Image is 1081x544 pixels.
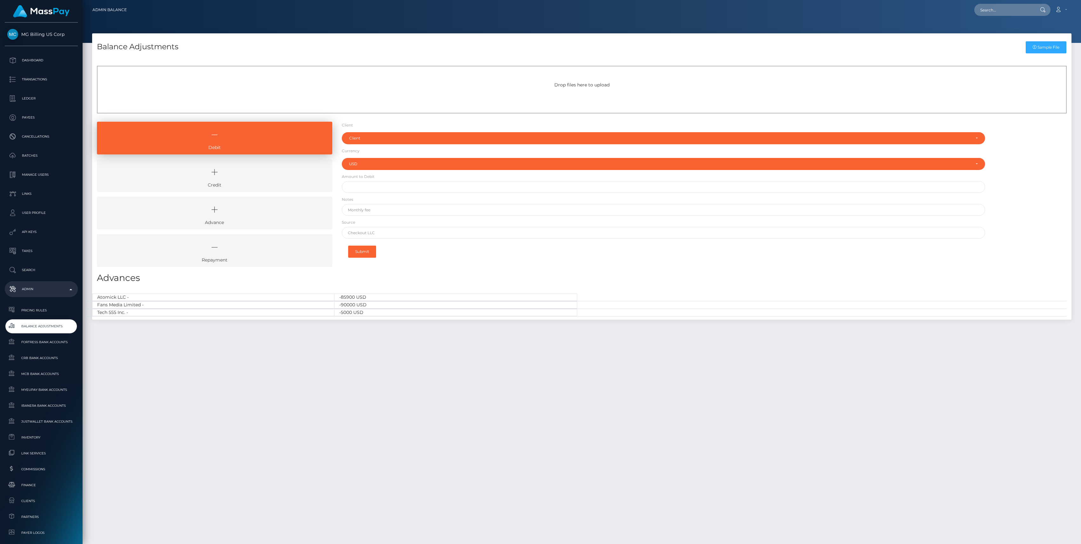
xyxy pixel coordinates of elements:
[5,319,78,333] a: Balance Adjustments
[13,5,70,17] img: MassPay Logo
[5,494,78,508] a: Clients
[92,294,334,301] div: Atomick LLC -
[5,262,78,278] a: Search
[5,510,78,524] a: Partners
[1026,41,1066,53] a: Sample File
[5,224,78,240] a: API Keys
[349,136,970,141] div: Client
[5,31,78,37] span: MG Billing US Corp
[5,129,78,145] a: Cancellations
[7,75,75,84] p: Transactions
[7,434,75,441] span: Inventory
[5,110,78,126] a: Payees
[7,513,75,520] span: Partners
[554,82,610,88] span: Drop files here to upload
[7,132,75,141] p: Cancellations
[974,4,1034,16] input: Search...
[97,272,1067,284] h3: Advances
[5,167,78,183] a: Manage Users
[5,243,78,259] a: Taxes
[342,148,360,154] label: Currency
[5,335,78,349] a: Fortress Bank Accounts
[334,301,577,309] div: -90000 USD
[7,189,75,199] p: Links
[97,197,332,229] a: Advance
[5,186,78,202] a: Links
[7,450,75,457] span: Link Services
[5,526,78,540] a: Payer Logos
[5,148,78,164] a: Batches
[97,122,332,154] a: Debit
[97,41,179,52] h4: Balance Adjustments
[97,159,332,192] a: Credit
[7,29,18,40] img: MG Billing US Corp
[92,301,334,309] div: Fans Media Limited -
[7,481,75,489] span: Finance
[7,307,75,314] span: Pricing Rules
[5,281,78,297] a: Admin
[7,370,75,377] span: MCB Bank Accounts
[7,151,75,160] p: Batches
[7,265,75,275] p: Search
[5,399,78,412] a: Ibanera Bank Accounts
[5,71,78,87] a: Transactions
[5,91,78,106] a: Ledger
[5,415,78,428] a: JustWallet Bank Accounts
[348,246,376,258] button: Submit
[5,303,78,317] a: Pricing Rules
[5,478,78,492] a: Finance
[7,354,75,362] span: CRB Bank Accounts
[7,94,75,103] p: Ledger
[342,227,985,239] input: Checkout LLC
[7,227,75,237] p: API Keys
[5,52,78,68] a: Dashboard
[5,205,78,221] a: User Profile
[7,208,75,218] p: User Profile
[7,386,75,393] span: MyEUPay Bank Accounts
[5,446,78,460] a: Link Services
[7,402,75,409] span: Ibanera Bank Accounts
[7,170,75,180] p: Manage Users
[5,367,78,381] a: MCB Bank Accounts
[92,309,334,316] div: Tech 555 Inc. -
[342,158,985,170] button: USD
[5,431,78,444] a: Inventory
[349,161,970,167] div: USD
[342,204,985,216] input: Monthly fee
[7,338,75,346] span: Fortress Bank Accounts
[7,497,75,505] span: Clients
[7,113,75,122] p: Payees
[5,462,78,476] a: Commissions
[5,351,78,365] a: CRB Bank Accounts
[7,56,75,65] p: Dashboard
[5,383,78,397] a: MyEUPay Bank Accounts
[342,122,353,128] label: Client
[334,309,577,316] div: -5000 USD
[342,174,375,180] label: Amount to Debit
[334,294,577,301] div: -85900 USD
[7,323,75,330] span: Balance Adjustments
[342,197,353,202] label: Notes
[7,246,75,256] p: Taxes
[92,3,127,17] a: Admin Balance
[7,529,75,536] span: Payer Logos
[342,132,985,144] button: Client
[7,418,75,425] span: JustWallet Bank Accounts
[342,220,355,225] label: Source
[7,466,75,473] span: Commissions
[7,284,75,294] p: Admin
[97,234,332,267] a: Repayment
